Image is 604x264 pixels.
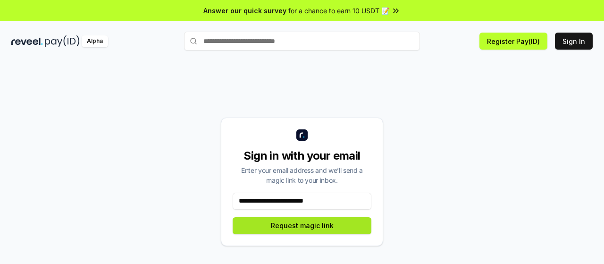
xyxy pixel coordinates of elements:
span: for a chance to earn 10 USDT 📝 [288,6,389,16]
button: Register Pay(ID) [479,33,547,50]
button: Request magic link [233,217,371,234]
button: Sign In [555,33,593,50]
div: Alpha [82,35,108,47]
img: reveel_dark [11,35,43,47]
img: logo_small [296,129,308,141]
div: Enter your email address and we’ll send a magic link to your inbox. [233,165,371,185]
span: Answer our quick survey [203,6,286,16]
div: Sign in with your email [233,148,371,163]
img: pay_id [45,35,80,47]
